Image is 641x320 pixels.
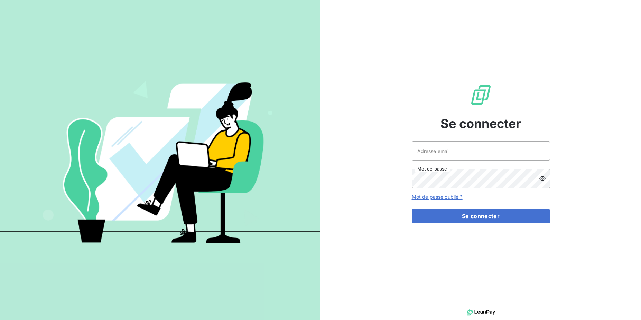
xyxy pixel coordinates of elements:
[412,194,463,200] a: Mot de passe oublié ?
[440,114,521,133] span: Se connecter
[412,209,550,223] button: Se connecter
[467,307,495,317] img: logo
[470,84,492,106] img: Logo LeanPay
[412,141,550,161] input: placeholder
